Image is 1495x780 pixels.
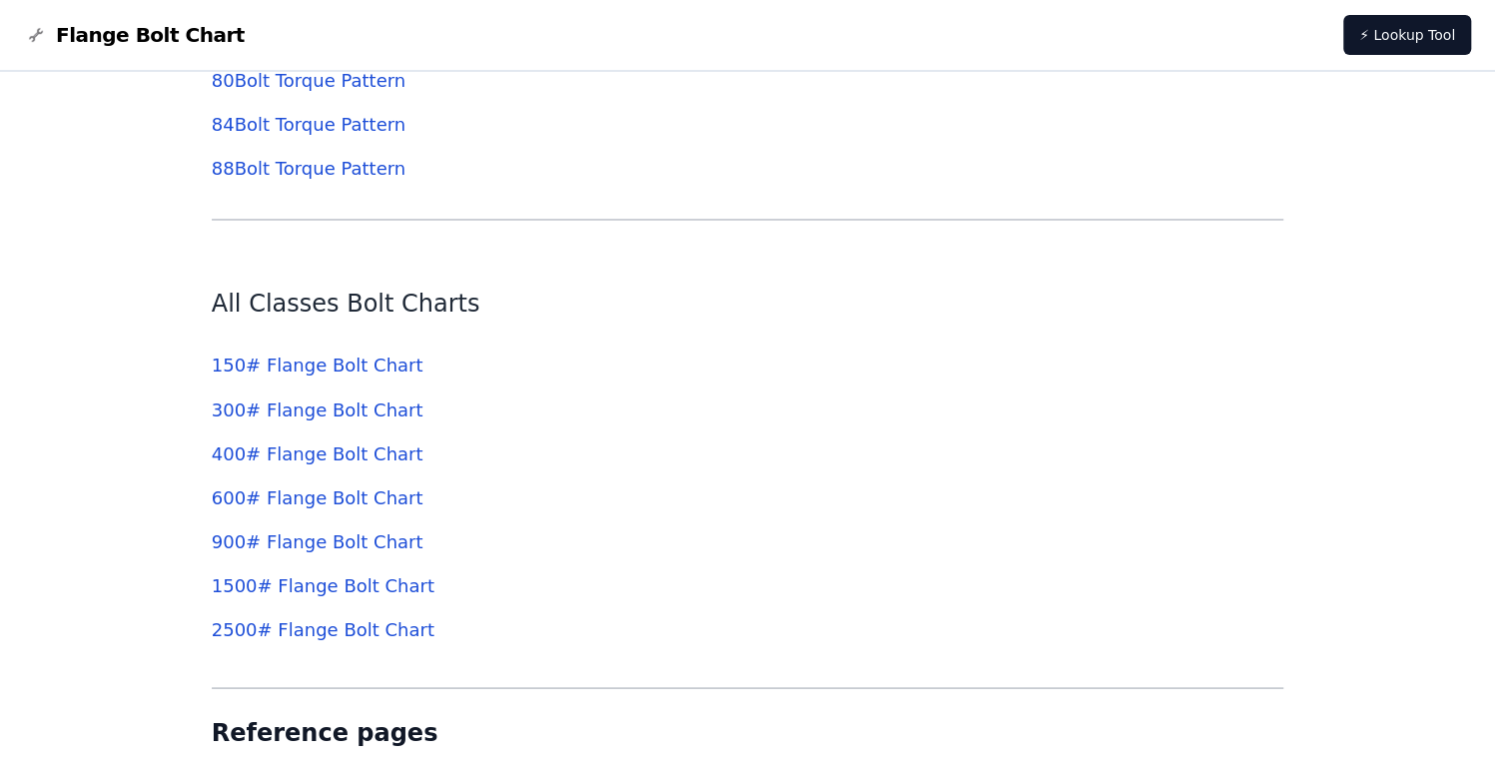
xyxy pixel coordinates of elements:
a: 400# Flange Bolt Chart [212,442,423,463]
a: ⚡ Lookup Tool [1343,15,1471,55]
img: Flange Bolt Chart Logo [24,23,48,47]
a: 2500# Flange Bolt Chart [212,618,434,639]
a: 88Bolt Torque Pattern [212,158,405,179]
a: 300# Flange Bolt Chart [212,398,423,419]
a: Flange Bolt Chart LogoFlange Bolt Chart [24,21,245,49]
a: All Classes Bolt Charts [212,290,480,318]
a: 900# Flange Bolt Chart [212,530,423,551]
a: 150# Flange Bolt Chart [212,355,423,376]
a: 84Bolt Torque Pattern [212,114,405,135]
a: 1500# Flange Bolt Chart [212,574,434,595]
a: 600# Flange Bolt Chart [212,486,423,507]
h2: Reference pages [212,716,873,748]
span: Flange Bolt Chart [56,21,245,49]
a: 80Bolt Torque Pattern [212,70,405,91]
